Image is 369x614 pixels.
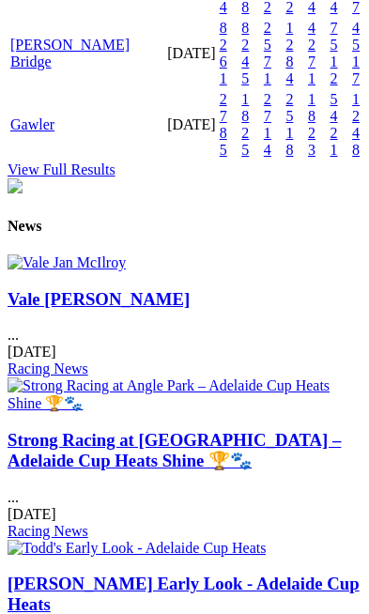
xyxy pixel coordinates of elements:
[241,20,249,86] a: 8 2 4 5
[241,91,249,158] a: 1 8 2 5
[285,20,293,86] a: 1 2 8 4
[352,91,360,158] a: 1 2 4 8
[8,344,56,360] span: [DATE]
[220,20,227,86] a: 8 2 6 1
[8,523,88,539] a: Racing News
[8,506,56,522] span: [DATE]
[8,161,115,177] a: View Full Results
[308,20,315,86] a: 4 2 7 1
[220,91,227,158] a: 2 7 8 5
[285,91,293,158] a: 2 5 1 8
[8,574,360,614] a: [PERSON_NAME] Early Look - Adelaide Cup Heats
[166,90,217,160] td: [DATE]
[8,178,23,193] img: chasers_homepage.jpg
[10,116,54,132] a: Gawler
[264,91,271,158] a: 2 7 1 4
[8,430,341,470] a: Strong Racing at [GEOGRAPHIC_DATA] – Adelaide Cup Heats Shine 🏆🐾
[166,19,217,88] td: [DATE]
[8,254,126,271] img: Vale Jan McIlroy
[8,218,361,235] h4: News
[8,289,190,309] a: Vale [PERSON_NAME]
[8,430,361,540] div: ...
[331,20,338,86] a: 7 5 1 2
[8,361,88,376] a: Racing News
[264,20,271,86] a: 2 5 7 1
[331,91,338,158] a: 5 4 2 1
[8,540,266,557] img: Todd's Early Look - Adelaide Cup Heats
[8,377,361,412] img: Strong Racing at Angle Park – Adelaide Cup Heats Shine 🏆🐾
[352,20,360,86] a: 4 5 1 7
[8,289,361,378] div: ...
[308,91,315,158] a: 1 8 2 3
[10,37,130,69] a: [PERSON_NAME] Bridge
